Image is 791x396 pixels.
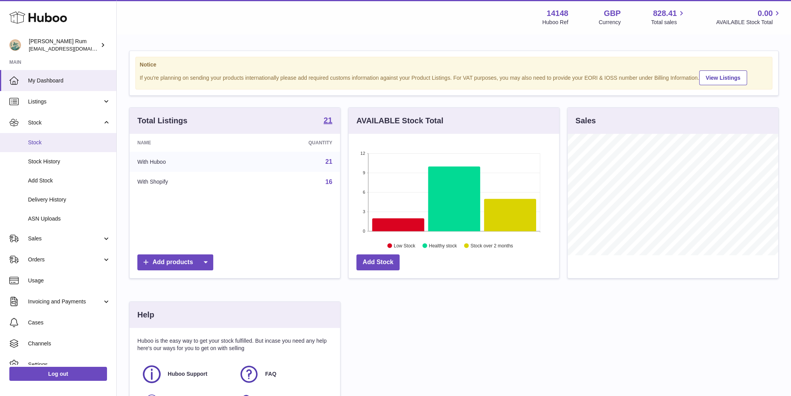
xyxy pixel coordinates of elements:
a: View Listings [699,70,747,85]
div: [PERSON_NAME] Rum [29,38,99,53]
span: FAQ [265,370,276,378]
text: Stock over 2 months [470,243,513,249]
a: 828.41 Total sales [651,8,686,26]
a: Add products [137,254,213,270]
text: Healthy stock [429,243,457,249]
span: Invoicing and Payments [28,298,102,305]
strong: Notice [140,61,768,68]
span: Total sales [651,19,686,26]
span: Sales [28,235,102,242]
text: 0 [363,229,365,233]
td: With Huboo [130,152,243,172]
img: mail@bartirum.wales [9,39,21,51]
a: Add Stock [356,254,400,270]
text: 12 [360,151,365,156]
h3: Sales [575,116,596,126]
a: Huboo Support [141,364,231,385]
a: 21 [325,158,332,165]
strong: 14148 [547,8,568,19]
a: Log out [9,367,107,381]
p: Huboo is the easy way to get your stock fulfilled. But incase you need any help here's our ways f... [137,337,332,352]
div: If you're planning on sending your products internationally please add required customs informati... [140,69,768,85]
text: 6 [363,190,365,194]
a: FAQ [239,364,328,385]
span: AVAILABLE Stock Total [716,19,782,26]
a: 16 [325,179,332,185]
text: Low Stock [394,243,416,249]
span: Add Stock [28,177,110,184]
span: 828.41 [653,8,677,19]
a: 21 [324,116,332,126]
span: Cases [28,319,110,326]
span: ASN Uploads [28,215,110,223]
div: Currency [599,19,621,26]
span: My Dashboard [28,77,110,84]
div: Huboo Ref [542,19,568,26]
strong: 21 [324,116,332,124]
span: Stock History [28,158,110,165]
span: Usage [28,277,110,284]
text: 9 [363,170,365,175]
h3: Total Listings [137,116,188,126]
span: Stock [28,119,102,126]
h3: AVAILABLE Stock Total [356,116,443,126]
span: Huboo Support [168,370,207,378]
td: With Shopify [130,172,243,192]
span: Orders [28,256,102,263]
span: Settings [28,361,110,368]
th: Quantity [243,134,340,152]
a: 0.00 AVAILABLE Stock Total [716,8,782,26]
span: Stock [28,139,110,146]
span: Delivery History [28,196,110,203]
h3: Help [137,310,154,320]
span: Channels [28,340,110,347]
span: 0.00 [758,8,773,19]
strong: GBP [604,8,621,19]
th: Name [130,134,243,152]
text: 3 [363,209,365,214]
span: [EMAIL_ADDRESS][DOMAIN_NAME] [29,46,114,52]
span: Listings [28,98,102,105]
